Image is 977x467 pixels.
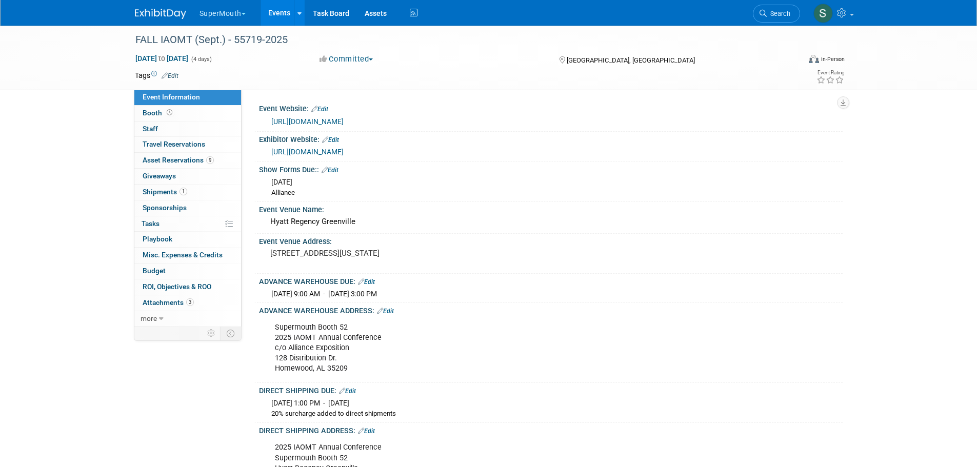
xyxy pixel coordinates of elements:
img: Samantha Meyers [813,4,833,23]
div: Alliance [271,188,835,198]
div: DIRECT SHIPPING DUE: [259,383,843,396]
a: Sponsorships [134,200,241,216]
a: Tasks [134,216,241,232]
img: ExhibitDay [135,9,186,19]
span: [DATE] 9:00 AM - [DATE] 3:00 PM [271,290,377,298]
span: Tasks [142,219,159,228]
span: Playbook [143,235,172,243]
span: Sponsorships [143,204,187,212]
a: [URL][DOMAIN_NAME] [271,148,344,156]
a: Edit [311,106,328,113]
a: Edit [339,388,356,395]
div: Event Rating [816,70,844,75]
div: Event Format [740,53,845,69]
td: Personalize Event Tab Strip [203,327,221,340]
a: Asset Reservations9 [134,153,241,168]
span: Event Information [143,93,200,101]
div: Event Venue Name: [259,202,843,215]
div: 20% surcharge added to direct shipments [271,409,835,419]
div: Event Venue Address: [259,234,843,247]
span: Search [767,10,790,17]
img: Format-Inperson.png [809,55,819,63]
span: 1 [180,188,187,195]
div: Hyatt Regency Greenville [267,214,835,230]
td: Tags [135,70,178,80]
a: Edit [377,308,394,315]
div: ADVANCE WAREHOUSE DUE: [259,274,843,287]
span: 9 [206,156,214,164]
span: Booth not reserved yet [165,109,174,116]
pre: [STREET_ADDRESS][US_STATE] [270,249,491,258]
span: Misc. Expenses & Credits [143,251,223,259]
a: Edit [322,167,338,174]
span: to [157,54,167,63]
a: Staff [134,121,241,137]
a: Edit [162,72,178,79]
td: Toggle Event Tabs [220,327,241,340]
a: Misc. Expenses & Credits [134,248,241,263]
span: Shipments [143,188,187,196]
span: Giveaways [143,172,176,180]
span: (4 days) [190,56,212,63]
div: FALL IAOMT (Sept.) - 55719-2025 [132,31,785,49]
div: ADVANCE WAREHOUSE ADDRESS: [259,303,843,316]
a: Playbook [134,232,241,247]
a: Search [753,5,800,23]
a: Edit [358,428,375,435]
div: Show Forms Due:: [259,162,843,175]
a: Giveaways [134,169,241,184]
span: [DATE] [271,178,292,186]
a: Budget [134,263,241,279]
a: Booth [134,106,241,121]
span: Staff [143,125,158,133]
div: In-Person [821,55,845,63]
a: Edit [322,136,339,144]
a: Shipments1 [134,185,241,200]
div: Exhibitor Website: [259,132,843,145]
span: Asset Reservations [143,156,214,164]
a: more [134,311,241,327]
span: ROI, Objectives & ROO [143,282,211,291]
span: Budget [143,267,166,275]
a: Edit [358,278,375,286]
span: Travel Reservations [143,140,205,148]
a: Attachments3 [134,295,241,311]
span: more [141,314,157,322]
span: 3 [186,298,194,306]
a: Event Information [134,90,241,105]
span: [DATE] [DATE] [135,54,189,63]
div: Event Website: [259,101,843,114]
div: Supermouth Booth 52 2025 IAOMT Annual Conference c/o Alliance Exposition 128 Distribution Dr. Hom... [268,317,730,379]
span: [GEOGRAPHIC_DATA], [GEOGRAPHIC_DATA] [567,56,695,64]
span: [DATE] 1:00 PM - [DATE] [271,399,349,407]
div: DIRECT SHIPPING ADDRESS: [259,423,843,436]
span: Booth [143,109,174,117]
a: Travel Reservations [134,137,241,152]
a: ROI, Objectives & ROO [134,279,241,295]
a: [URL][DOMAIN_NAME] [271,117,344,126]
button: Committed [316,54,377,65]
span: Attachments [143,298,194,307]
